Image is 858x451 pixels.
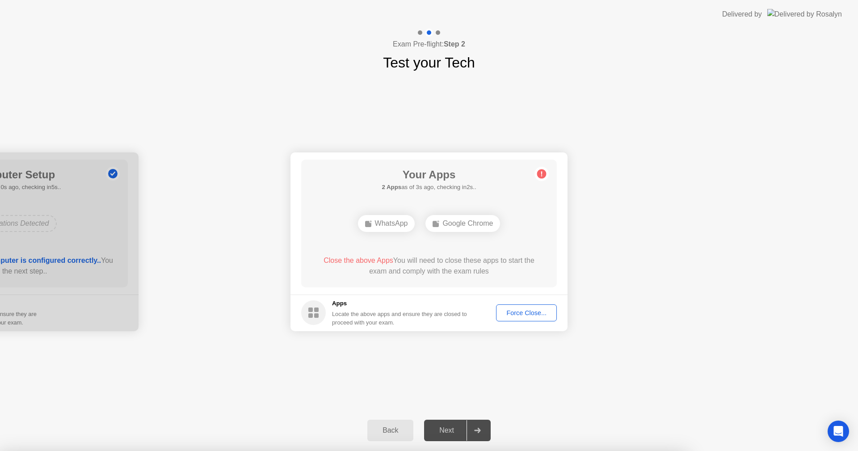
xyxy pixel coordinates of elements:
h4: Exam Pre-flight: [393,39,465,50]
div: You will need to close these apps to start the exam and comply with the exam rules [314,255,544,277]
div: Force Close... [499,309,554,316]
div: Open Intercom Messenger [828,421,849,442]
div: Google Chrome [425,215,500,232]
h1: Test your Tech [383,52,475,73]
h5: as of 3s ago, checking in2s.. [382,183,476,192]
div: Next [427,426,467,434]
img: Delivered by Rosalyn [767,9,842,19]
span: Close the above Apps [324,257,393,264]
h5: Apps [332,299,467,308]
b: Step 2 [444,40,465,48]
div: WhatsApp [358,215,415,232]
div: Locate the above apps and ensure they are closed to proceed with your exam. [332,310,467,327]
div: Back [370,426,411,434]
b: 2 Apps [382,184,401,190]
h1: Your Apps [382,167,476,183]
div: Delivered by [722,9,762,20]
